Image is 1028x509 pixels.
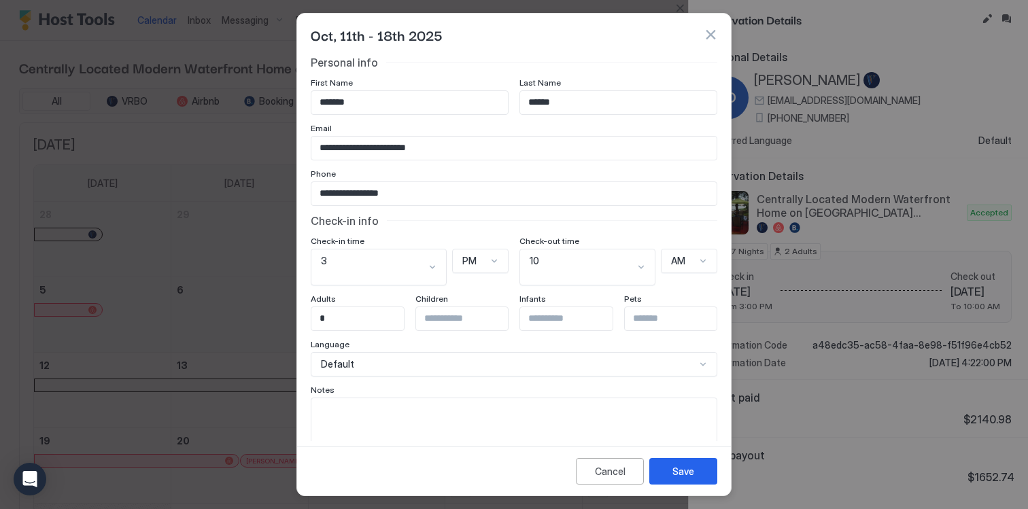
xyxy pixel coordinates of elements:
[519,77,561,88] span: Last Name
[311,77,353,88] span: First Name
[311,214,379,228] span: Check-in info
[311,307,423,330] input: Input Field
[462,255,477,267] span: PM
[14,463,46,495] div: Open Intercom Messenger
[311,182,717,205] input: Input Field
[311,236,364,246] span: Check-in time
[625,307,736,330] input: Input Field
[672,464,694,478] div: Save
[415,294,448,304] span: Children
[311,24,443,45] span: Oct, 11th - 18th 2025
[671,255,685,267] span: AM
[519,236,579,246] span: Check-out time
[519,294,546,304] span: Infants
[649,458,717,485] button: Save
[520,307,632,330] input: Input Field
[624,294,642,304] span: Pets
[520,91,717,114] input: Input Field
[311,385,335,395] span: Notes
[530,255,539,267] span: 10
[321,255,327,267] span: 3
[311,339,349,349] span: Language
[576,458,644,485] button: Cancel
[311,56,378,69] span: Personal info
[311,169,336,179] span: Phone
[595,464,626,478] div: Cancel
[311,294,336,304] span: Adults
[311,137,717,160] input: Input Field
[321,358,354,370] span: Default
[311,398,717,465] textarea: Input Field
[416,307,528,330] input: Input Field
[311,123,332,133] span: Email
[311,91,508,114] input: Input Field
